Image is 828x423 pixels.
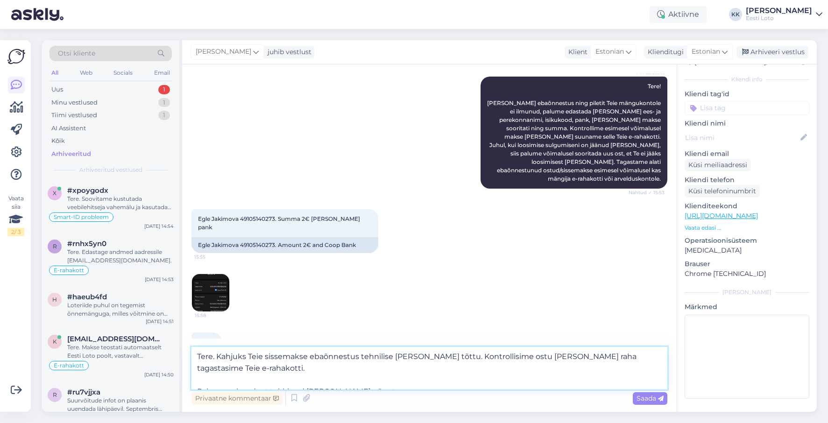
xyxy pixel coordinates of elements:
p: Vaata edasi ... [685,224,809,232]
div: Arhiveeri vestlus [736,46,808,58]
span: Estonian [595,47,624,57]
span: Smart-ID probleem [54,214,109,220]
span: #ru7vjjxa [67,388,100,396]
div: Uus [51,85,63,94]
span: E-rahakott [54,268,84,273]
p: Brauser [685,259,809,269]
span: Nähtud ✓ 15:53 [629,189,665,196]
span: x [53,190,57,197]
p: Kliendi tag'id [685,89,809,99]
input: Lisa nimi [685,133,799,143]
div: Email [152,67,172,79]
p: Kliendi telefon [685,175,809,185]
p: Chrome [TECHNICAL_ID] [685,269,809,279]
div: Socials [112,67,134,79]
div: Web [78,67,94,79]
img: Attachment [192,274,229,311]
div: Privaatne kommentaar [191,392,283,405]
div: 1 [158,85,170,94]
span: Arhiveeritud vestlused [79,166,142,174]
div: Kõik [51,136,65,146]
p: Klienditeekond [685,201,809,211]
div: Aktiivne [650,6,707,23]
span: r [53,243,57,250]
div: juhib vestlust [264,47,311,57]
div: Egle Jakimova 49105140273. Amount 2€ and Coop Bank [191,237,378,253]
div: AI Assistent [51,124,86,133]
a: [URL][DOMAIN_NAME] [685,211,758,220]
span: Estonian [692,47,720,57]
div: [DATE] 14:54 [144,223,174,230]
span: E-rahakott [54,363,84,368]
div: [DATE] 14:51 [146,318,174,325]
div: [DATE] 14:50 [144,371,174,378]
div: All [50,67,60,79]
span: r [53,391,57,398]
span: #rnhx5yn0 [67,240,106,248]
div: KK [729,8,742,21]
div: Kliendi info [685,75,809,84]
span: Saada [637,394,664,402]
span: Egle Jakimova 49105140273. Summa 2€ [PERSON_NAME] pank [198,215,361,231]
div: Arhiveeritud [51,149,91,159]
div: Tere. Makse teostati automaatselt Eesti Loto poolt, vastavalt üldtingimustele punkt 5.7. Juhul, k... [67,343,174,360]
div: Küsi meiliaadressi [685,159,751,171]
div: Klient [565,47,587,57]
span: kaidokaljuste71@gmail.com [67,335,164,343]
span: #haeub4fd [67,293,107,301]
div: Minu vestlused [51,98,98,107]
p: Märkmed [685,302,809,312]
div: Küsi telefoninumbrit [685,185,760,197]
span: 15:55 [194,254,229,261]
a: [PERSON_NAME]Eesti Loto [746,7,822,22]
div: Vaata siia [7,194,24,236]
p: [MEDICAL_DATA] [685,246,809,255]
span: 15:58 [195,312,230,319]
p: Operatsioonisüsteem [685,236,809,246]
div: Klienditugi [644,47,684,57]
div: Tere. Edastage andmed aadressile [EMAIL_ADDRESS][DOMAIN_NAME]. [67,248,174,265]
p: Kliendi email [685,149,809,159]
div: 1 [158,98,170,107]
div: [PERSON_NAME] [746,7,812,14]
div: [PERSON_NAME] [685,288,809,296]
div: Eesti Loto [746,14,812,22]
div: Suurvõitude infot on plaanis uuendada lähipäevil. Septembris võidetud Bingo loto jackpoti kohta s... [67,396,174,413]
img: Askly Logo [7,48,25,65]
div: [DATE] 14:53 [145,276,174,283]
div: 2 / 3 [7,228,24,236]
textarea: Tere. Kahjuks Teie sissemakse ebaõnnestus tehnilise [PERSON_NAME] tõttu. Kontrollisime ostu [PERS... [191,347,667,389]
div: Tere. Soovitame kustutada veebilehitseja vahemälu ja kasutada võimaluse korral erinevaid veebileh... [67,195,174,211]
input: Lisa tag [685,101,809,115]
p: Kliendi nimi [685,119,809,128]
div: Tiimi vestlused [51,111,97,120]
span: h [52,296,57,303]
span: k [53,338,57,345]
div: Loteriide puhul on tegemist õnnemänguga, milles võitmine on juhuslik ega saa kuidagi olla garante... [67,301,174,318]
span: [PERSON_NAME] [196,47,251,57]
span: #xpoygodx [67,186,108,195]
span: Otsi kliente [58,49,95,58]
div: 1 [158,111,170,120]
